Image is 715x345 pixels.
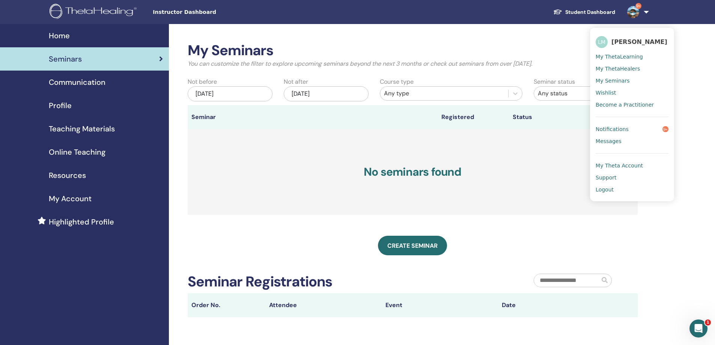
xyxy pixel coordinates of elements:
a: Support [596,172,668,184]
h2: Seminar Registrations [188,273,332,291]
ul: 9+ [590,28,674,201]
p: You can customize the filter to explore upcoming seminars beyond the next 3 months or check out s... [188,59,638,68]
a: Logout [596,184,668,196]
label: Seminar status [534,77,575,86]
span: My Account [49,193,92,204]
h3: No seminars found [188,129,638,215]
a: My ThetaHealers [596,63,668,75]
span: Highlighted Profile [49,216,114,227]
th: Date [498,293,614,317]
span: Resources [49,170,86,181]
span: My Seminars [596,77,629,84]
img: graduation-cap-white.svg [553,9,562,15]
span: Logout [596,186,614,193]
span: Instructor Dashboard [153,8,265,16]
span: My Theta Account [596,162,643,169]
a: Notifications9+ [596,123,668,135]
a: Become a Practitioner [596,99,668,111]
a: LM[PERSON_NAME] [596,33,668,51]
a: My ThetaLearning [596,51,668,63]
a: My Seminars [596,75,668,87]
h2: My Seminars [188,42,638,59]
span: 1 [705,319,711,325]
span: Support [596,174,616,181]
img: default.jpg [627,6,639,18]
img: logo.png [50,4,139,21]
label: Not after [284,77,308,86]
span: Communication [49,77,105,88]
label: Course type [380,77,414,86]
span: 9+ [635,3,641,9]
span: [PERSON_NAME] [611,38,667,46]
span: Notifications [596,126,629,133]
th: Attendee [265,293,382,317]
span: Profile [49,100,72,111]
span: LM [596,36,608,48]
a: My Theta Account [596,160,668,172]
th: Order No. [188,293,265,317]
div: [DATE] [188,86,272,101]
a: Messages [596,135,668,147]
th: Seminar [188,105,259,129]
label: Not before [188,77,217,86]
span: Home [49,30,70,41]
span: Online Teaching [49,146,105,158]
span: My ThetaHealers [596,65,640,72]
span: Create seminar [387,242,438,250]
th: Registered [438,105,509,129]
div: Any type [384,89,504,98]
span: My ThetaLearning [596,53,643,60]
span: Messages [596,138,622,145]
a: Create seminar [378,236,447,255]
iframe: Intercom live chat [689,319,707,337]
span: Become a Practitioner [596,101,654,108]
a: Wishlist [596,87,668,99]
div: Any status [538,89,620,98]
span: 9+ [662,126,668,132]
span: Seminars [49,53,82,65]
th: Event [382,293,498,317]
span: Teaching Materials [49,123,115,134]
th: Status [509,105,616,129]
a: Student Dashboard [547,5,621,19]
span: Wishlist [596,89,616,96]
div: [DATE] [284,86,369,101]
